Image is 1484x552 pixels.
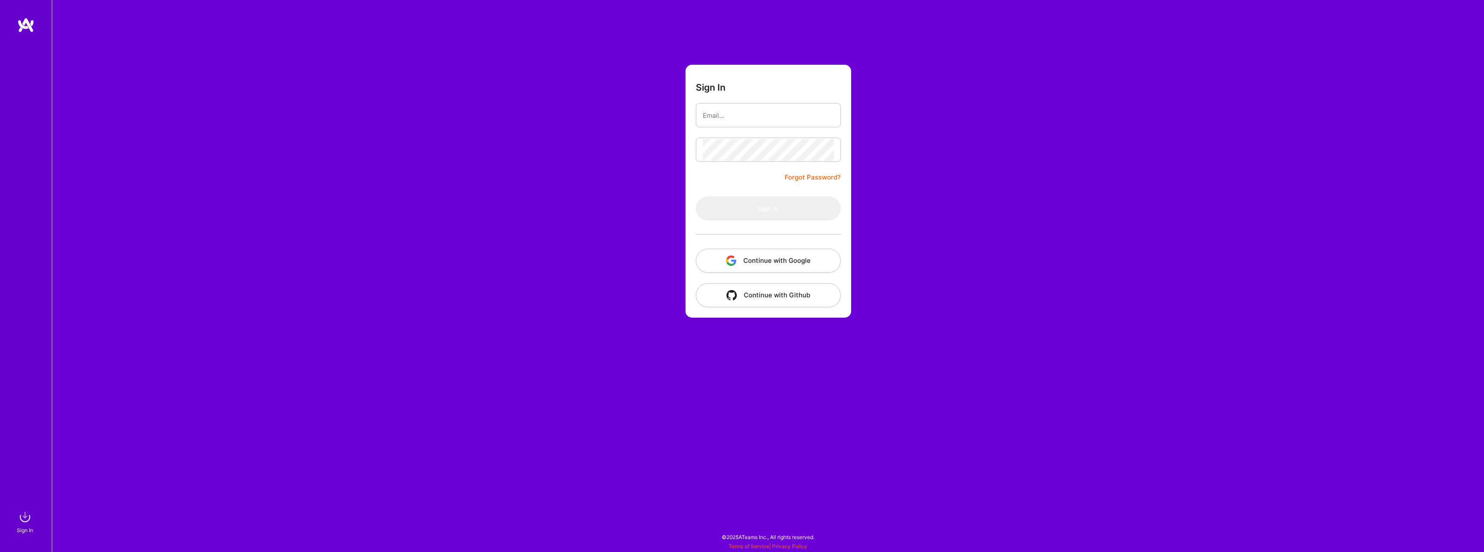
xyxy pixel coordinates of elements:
[696,283,841,307] button: Continue with Github
[729,543,769,549] a: Terms of Service
[16,508,34,526] img: sign in
[729,543,807,549] span: |
[18,508,34,535] a: sign inSign In
[703,104,834,126] input: Email...
[726,290,737,300] img: icon
[17,526,33,535] div: Sign In
[726,255,736,266] img: icon
[17,17,35,33] img: logo
[696,82,726,93] h3: Sign In
[785,172,841,183] a: Forgot Password?
[696,196,841,221] button: Sign In
[696,249,841,273] button: Continue with Google
[52,526,1484,548] div: © 2025 ATeams Inc., All rights reserved.
[772,543,807,549] a: Privacy Policy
